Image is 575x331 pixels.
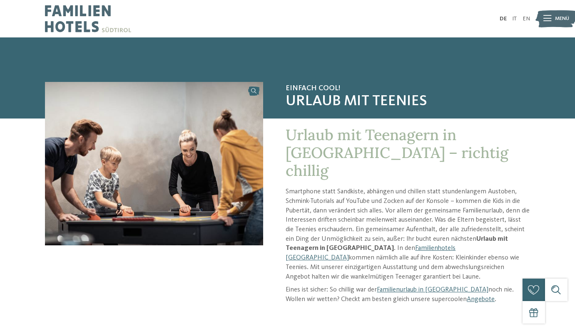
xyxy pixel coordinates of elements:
span: Urlaub mit Teenagern in [GEOGRAPHIC_DATA] – richtig chillig [286,125,508,180]
span: Menü [555,15,569,22]
span: Einfach cool! [286,84,530,93]
a: Angebote [467,296,495,303]
a: IT [512,16,517,22]
img: Urlaub mit Teenagern in Südtirol geplant? [45,82,263,245]
a: EN [523,16,530,22]
span: Urlaub mit Teenies [286,93,530,111]
p: Smartphone statt Sandkiste, abhängen und chillen statt stundenlangem Austoben, Schmink-Tutorials ... [286,187,530,282]
a: Familienurlaub in [GEOGRAPHIC_DATA] [377,287,488,293]
a: DE [500,16,507,22]
p: Eines ist sicher: So chillig war der noch nie. Wollen wir wetten? Checkt am besten gleich unsere ... [286,285,530,304]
